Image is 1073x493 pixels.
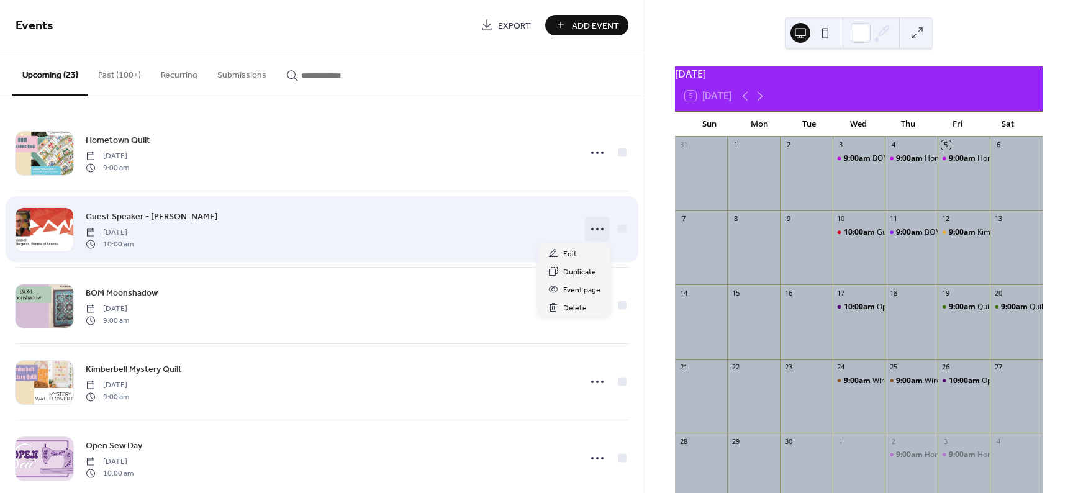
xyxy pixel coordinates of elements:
div: Wire Framed Totes [925,376,990,386]
span: Open Sew Day [86,440,142,453]
div: 2 [889,436,898,446]
div: BOM Moonshadow [925,227,990,238]
div: 11 [889,214,898,224]
div: BOM Moonshadow [885,227,938,238]
span: Delete [563,302,587,315]
div: Wire Framed Totes [872,376,938,386]
span: Kimberbell Mystery Quilt [86,363,182,376]
div: 4 [889,140,898,150]
span: 9:00am [949,302,977,312]
a: Export [471,15,540,35]
span: Duplicate [563,266,596,279]
div: Wire Framed Totes [833,376,885,386]
span: [DATE] [86,380,129,391]
span: 9:00am [844,153,872,164]
div: Open Sew Day [982,376,1032,386]
button: Past (100+) [88,50,151,94]
span: Event page [563,284,600,297]
div: Wed [834,112,884,137]
div: 20 [994,288,1003,297]
div: Guest Speaker - [PERSON_NAME] [877,227,992,238]
div: Tue [784,112,834,137]
span: [DATE] [86,456,134,468]
div: Kimberbell Mystery Quilt [938,227,990,238]
div: Hometown Quilt [885,153,938,164]
a: Hometown Quilt [86,133,150,147]
span: 10:00am [844,227,877,238]
div: Quilt Show [938,302,990,312]
div: 6 [994,140,1003,150]
div: 30 [784,436,793,446]
button: Recurring [151,50,207,94]
div: Thu [884,112,933,137]
div: Hometown Quilt [938,153,990,164]
div: Hometown Quilt [885,450,938,460]
span: 9:00 am [86,315,129,326]
div: Sun [685,112,735,137]
div: Hometown Quilt [925,153,980,164]
div: Sat [983,112,1033,137]
button: Upcoming (23) [12,50,88,96]
span: Export [498,19,531,32]
span: Hometown Quilt [86,134,150,147]
span: 9:00am [896,227,925,238]
div: 15 [731,288,740,297]
span: [DATE] [86,151,129,162]
div: BOM - Bloom Quilt [872,153,936,164]
div: 14 [679,288,688,297]
span: 9:00am [896,450,925,460]
span: 10:00am [949,376,982,386]
div: 29 [731,436,740,446]
div: Open Sew Day [938,376,990,386]
div: Quilt Show [1030,302,1066,312]
span: 9:00am [949,227,977,238]
span: BOM Moonshadow [86,287,158,300]
div: Wire Framed Totes [885,376,938,386]
span: 10:00 am [86,238,134,250]
div: 31 [679,140,688,150]
div: 5 [941,140,951,150]
a: Open Sew Day [86,438,142,453]
span: Add Event [572,19,619,32]
a: Kimberbell Mystery Quilt [86,362,182,376]
span: 10:00am [844,302,877,312]
div: Hometown Quilt [938,450,990,460]
span: [DATE] [86,227,134,238]
div: Open Sew Day [877,302,927,312]
div: BOM - Bloom Quilt [833,153,885,164]
div: Guest Speaker - Sylvain Bergeron [833,227,885,238]
a: BOM Moonshadow [86,286,158,300]
div: 3 [941,436,951,446]
span: 9:00am [896,376,925,386]
div: 18 [889,288,898,297]
div: 26 [941,363,951,372]
div: 3 [836,140,846,150]
div: 12 [941,214,951,224]
div: 28 [679,436,688,446]
div: 27 [994,363,1003,372]
div: Quilt Show [977,302,1014,312]
div: 25 [889,363,898,372]
span: Edit [563,248,577,261]
div: 21 [679,363,688,372]
span: Events [16,14,53,38]
div: 1 [731,140,740,150]
div: Hometown Quilt [977,153,1033,164]
div: 10 [836,214,846,224]
div: Hometown Quilt [977,450,1033,460]
div: Open Sew Day [833,302,885,312]
button: Add Event [545,15,628,35]
span: 9:00am [1001,302,1030,312]
div: Fri [933,112,983,137]
span: 9:00 am [86,162,129,173]
div: 19 [941,288,951,297]
div: 17 [836,288,846,297]
div: 8 [731,214,740,224]
div: 2 [784,140,793,150]
span: 9:00am [949,450,977,460]
span: Guest Speaker - [PERSON_NAME] [86,210,218,224]
div: 9 [784,214,793,224]
div: 4 [994,436,1003,446]
div: Kimberbell Mystery Quilt [977,227,1062,238]
button: Submissions [207,50,276,94]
